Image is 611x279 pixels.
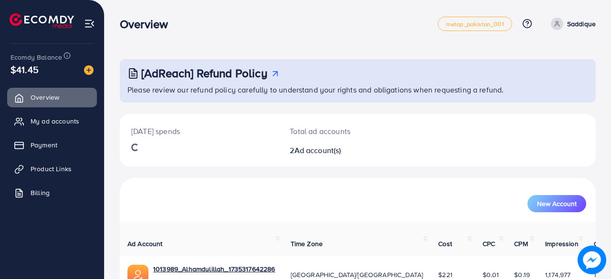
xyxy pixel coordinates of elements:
[446,21,504,27] span: metap_pakistan_001
[31,164,72,174] span: Product Links
[141,66,267,80] h3: [AdReach] Refund Policy
[10,13,74,28] img: logo
[153,264,275,274] a: 1013989_Alhamdulillah_1735317642286
[290,125,386,137] p: Total ad accounts
[31,188,50,197] span: Billing
[31,140,57,150] span: Payment
[84,65,94,75] img: image
[7,88,97,107] a: Overview
[295,145,341,155] span: Ad account(s)
[31,116,79,126] span: My ad accounts
[131,125,267,137] p: [DATE] spends
[7,183,97,202] a: Billing
[11,52,62,62] span: Ecomdy Balance
[438,17,512,31] a: metap_pakistan_001
[11,62,39,76] span: $41.45
[527,195,586,212] button: New Account
[7,135,97,155] a: Payment
[514,239,527,248] span: CPM
[7,112,97,131] a: My ad accounts
[31,93,59,102] span: Overview
[547,18,596,30] a: Saddique
[537,200,577,207] span: New Account
[438,239,452,248] span: Cost
[567,18,596,30] p: Saddique
[127,84,590,95] p: Please review our refund policy carefully to understand your rights and obligations when requesti...
[120,17,176,31] h3: Overview
[84,18,95,29] img: menu
[7,159,97,178] a: Product Links
[483,239,495,248] span: CPC
[127,239,163,248] span: Ad Account
[578,246,606,274] img: image
[290,146,386,155] h2: 2
[545,239,579,248] span: Impression
[291,239,323,248] span: Time Zone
